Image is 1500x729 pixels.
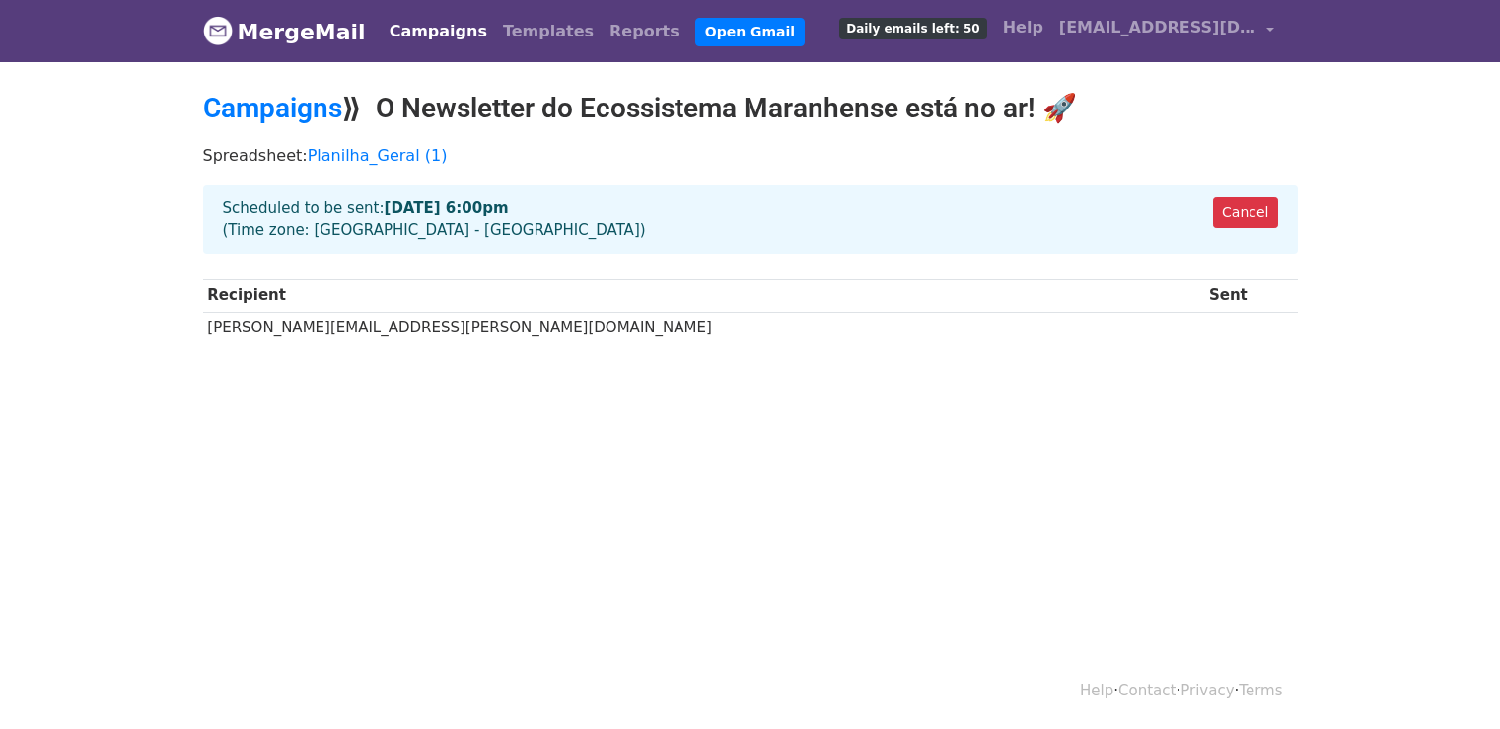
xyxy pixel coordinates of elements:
span: Daily emails left: 50 [839,18,986,39]
a: Privacy [1180,682,1234,699]
img: MergeMail logo [203,16,233,45]
a: MergeMail [203,11,366,52]
strong: [DATE] 6:00pm [385,199,509,217]
th: Sent [1204,279,1297,312]
a: Cancel [1213,197,1277,228]
a: [EMAIL_ADDRESS][DOMAIN_NAME] [1051,8,1282,54]
td: [PERSON_NAME][EMAIL_ADDRESS][PERSON_NAME][DOMAIN_NAME] [203,312,1205,344]
p: Spreadsheet: [203,145,1298,166]
a: Help [1080,682,1113,699]
a: Campaigns [203,92,342,124]
th: Recipient [203,279,1205,312]
a: Terms [1239,682,1282,699]
h2: ⟫ O Newsletter do Ecossistema Maranhense está no ar! 🚀 [203,92,1298,125]
span: [EMAIL_ADDRESS][DOMAIN_NAME] [1059,16,1256,39]
a: Templates [495,12,602,51]
a: Campaigns [382,12,495,51]
a: Daily emails left: 50 [831,8,994,47]
div: Scheduled to be sent: (Time zone: [GEOGRAPHIC_DATA] - [GEOGRAPHIC_DATA]) [203,185,1298,254]
a: Contact [1118,682,1176,699]
a: Reports [602,12,687,51]
a: Help [995,8,1051,47]
a: Planilha_Geral (1) [308,146,448,165]
a: Open Gmail [695,18,805,46]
